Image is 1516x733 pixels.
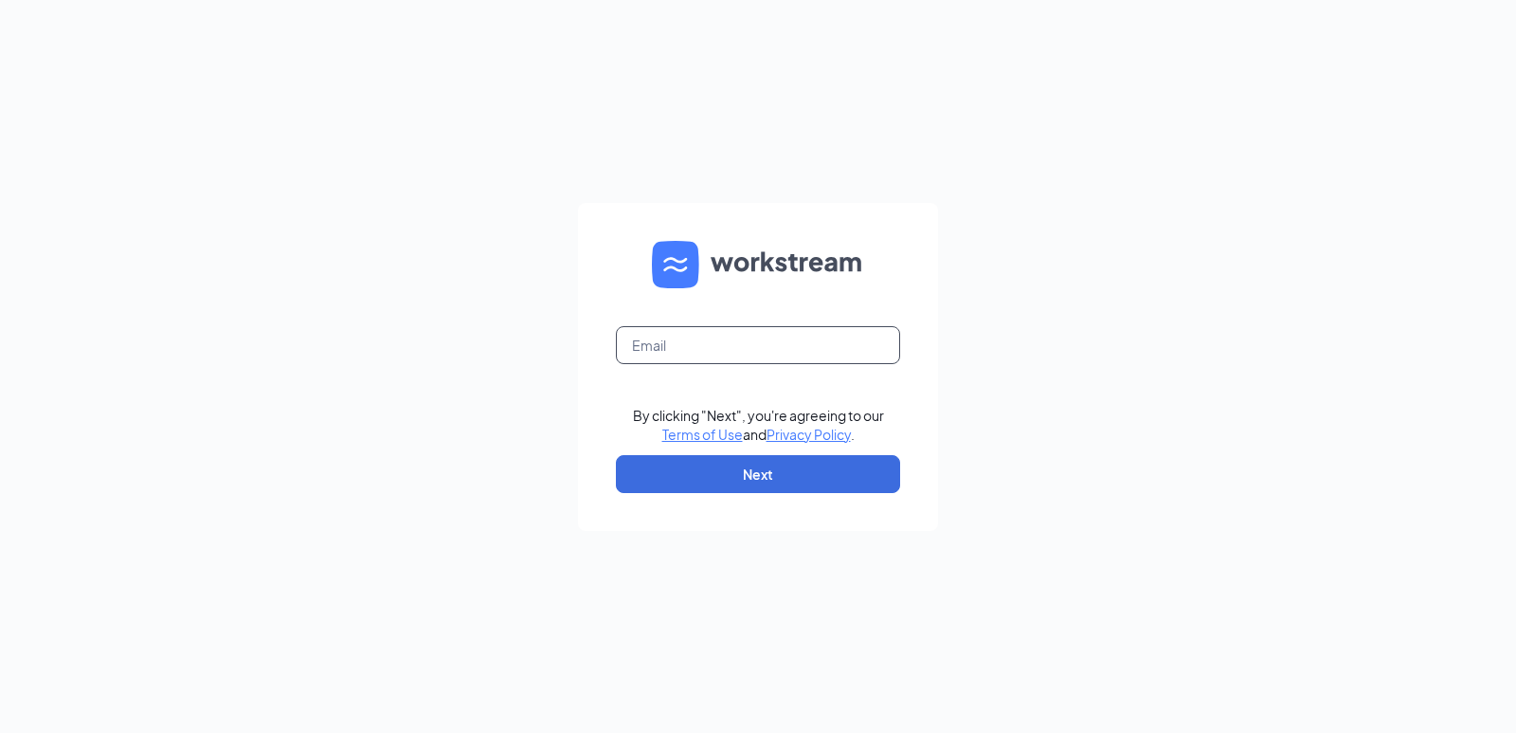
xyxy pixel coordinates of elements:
div: By clicking "Next", you're agreeing to our and . [633,406,884,444]
img: WS logo and Workstream text [652,241,864,288]
a: Terms of Use [662,426,743,443]
button: Next [616,455,900,493]
input: Email [616,326,900,364]
a: Privacy Policy [767,426,851,443]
